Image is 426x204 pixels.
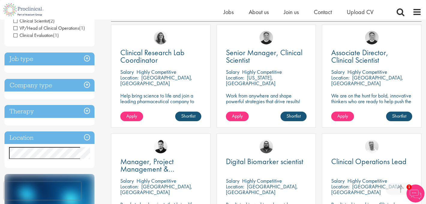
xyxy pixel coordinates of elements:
span: Location: [120,74,139,81]
span: Salary [226,68,239,75]
span: Clinical Evaluation [13,32,59,38]
span: Clinical Scientist [13,18,49,24]
span: Location: [120,183,139,190]
p: Highly Competitive [347,177,387,184]
a: Apply [331,112,354,121]
h3: Therapy [4,105,94,118]
span: Location: [331,183,349,190]
img: Jackie Cerchio [154,31,167,44]
span: (2) [49,18,55,24]
p: [GEOGRAPHIC_DATA], [GEOGRAPHIC_DATA] [331,74,403,87]
span: VP/Head of Clinical Operations [13,25,85,31]
a: Shortlist [280,112,307,121]
a: Manager, Project Management & Operational Delivery [120,158,201,173]
a: Apply [226,112,249,121]
span: Apply [337,113,348,119]
p: [GEOGRAPHIC_DATA], [GEOGRAPHIC_DATA] [120,183,192,196]
span: VP/Head of Clinical Operations [13,25,79,31]
p: Work from anywhere and shape powerful strategies that drive results! Enjoy the freedom of remote ... [226,93,307,115]
p: Highly Competitive [136,177,176,184]
span: Apply [232,113,243,119]
a: Shortlist [175,112,201,121]
p: [GEOGRAPHIC_DATA], [GEOGRAPHIC_DATA] [120,74,192,87]
span: Salary [331,177,345,184]
a: Upload CV [347,8,373,16]
p: We are on the hunt for bold, innovative thinkers who are ready to help push the boundaries of sci... [331,93,412,115]
p: Help bring science to life and join a leading pharmaceutical company to play a key role in delive... [120,93,201,121]
span: Salary [120,177,134,184]
img: Ashley Bennett [259,140,273,153]
a: Associate Director, Clinical Scientist [331,49,412,64]
span: Salary [120,68,134,75]
h3: Company type [4,79,94,92]
img: Chatbot [406,184,424,202]
p: [GEOGRAPHIC_DATA], [GEOGRAPHIC_DATA] [226,183,298,196]
span: Digital Biomarker scientist [226,156,303,166]
span: Clinical Operations Lead [331,156,406,166]
a: About us [249,8,269,16]
img: Anderson Maldonado [154,140,167,153]
img: Bo Forsen [365,31,379,44]
img: Bo Forsen [259,31,273,44]
h3: Location [4,131,94,144]
a: Clinical Research Lab Coordinator [120,49,201,64]
a: Contact [314,8,332,16]
span: (1) [53,32,59,38]
p: Highly Competitive [242,68,282,75]
p: [GEOGRAPHIC_DATA], [GEOGRAPHIC_DATA] [331,183,403,196]
a: Digital Biomarker scientist [226,158,307,165]
span: Senior Manager, Clinical Scientist [226,47,302,65]
span: Manager, Project Management & Operational Delivery [120,156,185,181]
span: Location: [226,183,244,190]
a: Clinical Operations Lead [331,158,412,165]
a: Jobs [223,8,234,16]
p: Highly Competitive [242,177,282,184]
span: Salary [226,177,239,184]
a: Apply [120,112,143,121]
span: Apply [126,113,137,119]
p: [US_STATE], [GEOGRAPHIC_DATA] [226,74,275,87]
h3: Job type [4,52,94,65]
span: Salary [331,68,345,75]
iframe: reCAPTCHA [4,182,81,200]
span: Clinical Evaluation [13,32,53,38]
a: Senior Manager, Clinical Scientist [226,49,307,64]
span: Clinical Research Lab Coordinator [120,47,184,65]
span: 1 [406,184,412,190]
span: (1) [79,25,85,31]
p: Highly Competitive [347,68,387,75]
a: Join us [284,8,299,16]
span: Location: [226,74,244,81]
span: Associate Director, Clinical Scientist [331,47,388,65]
p: Highly Competitive [136,68,176,75]
a: Shortlist [386,112,412,121]
span: Location: [331,74,349,81]
img: Joshua Bye [365,140,379,153]
span: Clinical Scientist [13,18,55,24]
